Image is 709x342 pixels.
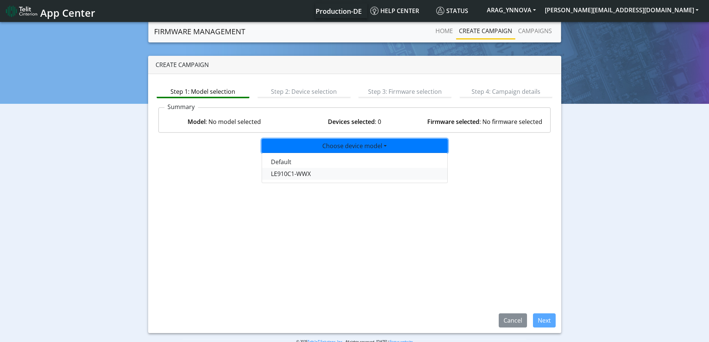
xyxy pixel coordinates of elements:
[262,168,448,180] button: LE910C1-WWX
[262,156,448,168] button: Default
[427,118,479,126] strong: Firmware selected
[419,117,550,126] div: : No firmware selected
[290,117,420,126] div: : 0
[6,3,94,19] a: App Center
[316,7,362,16] span: Production-DE
[262,139,448,153] button: Choose device model
[165,102,198,111] p: Summary
[482,3,540,17] button: ARAG_YNNOVA
[157,84,250,98] a: Step 1: Model selection
[6,5,37,17] img: logo-telit-cinterion-gw-new.png
[159,117,290,126] div: : No model selected
[432,23,456,38] a: Home
[436,7,444,15] img: status.svg
[315,3,361,18] a: Your current platform instance
[540,3,703,17] button: [PERSON_NAME][EMAIL_ADDRESS][DOMAIN_NAME]
[40,6,95,20] span: App Center
[433,3,482,18] a: Status
[456,23,515,38] a: Create campaign
[370,7,379,15] img: knowledge.svg
[499,313,527,327] button: Cancel
[148,56,561,74] div: Create campaign
[370,7,419,15] span: Help center
[436,7,468,15] span: Status
[367,3,433,18] a: Help center
[328,118,375,126] strong: Devices selected
[515,23,555,38] a: Campaigns
[188,118,205,126] strong: Model
[262,153,448,183] div: Choose device model
[154,24,245,39] a: Firmware management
